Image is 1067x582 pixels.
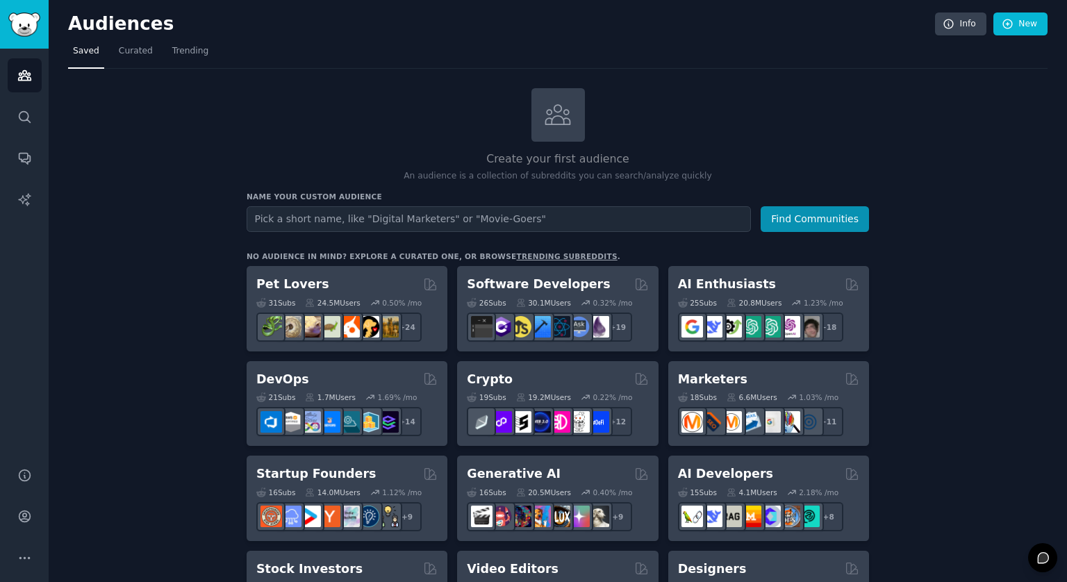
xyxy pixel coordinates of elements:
img: leopardgeckos [299,316,321,338]
h2: Create your first audience [247,151,869,168]
span: Saved [73,45,99,58]
img: DreamBooth [588,506,609,527]
input: Pick a short name, like "Digital Marketers" or "Movie-Goers" [247,206,751,232]
div: 25 Sub s [678,298,717,308]
img: DeepSeek [701,506,722,527]
img: Entrepreneurship [358,506,379,527]
img: growmybusiness [377,506,399,527]
h2: Marketers [678,371,747,388]
img: Rag [720,506,742,527]
div: 16 Sub s [256,488,295,497]
img: cockatiel [338,316,360,338]
div: 31 Sub s [256,298,295,308]
img: sdforall [529,506,551,527]
div: 2.18 % /mo [799,488,838,497]
a: Saved [68,40,104,69]
img: Docker_DevOps [299,411,321,433]
img: ballpython [280,316,301,338]
img: AskComputerScience [568,316,590,338]
img: DeepSeek [701,316,722,338]
div: 24.5M Users [305,298,360,308]
h2: Startup Founders [256,465,376,483]
img: GummySearch logo [8,13,40,37]
img: dalle2 [490,506,512,527]
div: 1.03 % /mo [799,392,838,402]
img: ArtificalIntelligence [798,316,820,338]
div: + 8 [814,502,843,531]
h2: Pet Lovers [256,276,329,293]
img: ycombinator [319,506,340,527]
img: MistralAI [740,506,761,527]
img: GoogleGeminiAI [681,316,703,338]
img: llmops [779,506,800,527]
img: aivideo [471,506,493,527]
div: 0.22 % /mo [593,392,633,402]
img: indiehackers [338,506,360,527]
div: 20.5M Users [516,488,571,497]
img: elixir [588,316,609,338]
img: EntrepreneurRideAlong [260,506,282,527]
img: ethfinance [471,411,493,433]
img: 0xPolygon [490,411,512,433]
img: dogbreed [377,316,399,338]
a: trending subreddits [516,252,617,260]
div: 20.8M Users [727,298,781,308]
img: web3 [529,411,551,433]
div: No audience in mind? Explore a curated one, or browse . [247,251,620,261]
h2: AI Developers [678,465,773,483]
img: AskMarketing [720,411,742,433]
img: AItoolsCatalog [720,316,742,338]
h2: AI Enthusiasts [678,276,776,293]
div: 21 Sub s [256,392,295,402]
div: + 24 [392,313,422,342]
div: 14.0M Users [305,488,360,497]
div: 30.1M Users [516,298,571,308]
img: turtle [319,316,340,338]
img: azuredevops [260,411,282,433]
img: FluxAI [549,506,570,527]
div: + 9 [392,502,422,531]
div: 1.23 % /mo [804,298,843,308]
img: bigseo [701,411,722,433]
a: Curated [114,40,158,69]
img: herpetology [260,316,282,338]
div: 0.40 % /mo [593,488,633,497]
h2: Stock Investors [256,560,363,578]
h3: Name your custom audience [247,192,869,201]
img: aws_cdk [358,411,379,433]
img: deepdream [510,506,531,527]
div: 1.69 % /mo [378,392,417,402]
div: 19 Sub s [467,392,506,402]
h2: Designers [678,560,747,578]
div: + 18 [814,313,843,342]
img: OpenAIDev [779,316,800,338]
img: PetAdvice [358,316,379,338]
div: 0.32 % /mo [593,298,633,308]
img: chatgpt_prompts_ [759,316,781,338]
h2: Software Developers [467,276,610,293]
img: defi_ [588,411,609,433]
img: PlatformEngineers [377,411,399,433]
button: Find Communities [761,206,869,232]
img: software [471,316,493,338]
img: LangChain [681,506,703,527]
div: 0.50 % /mo [382,298,422,308]
img: startup [299,506,321,527]
h2: Generative AI [467,465,561,483]
img: learnjavascript [510,316,531,338]
div: 16 Sub s [467,488,506,497]
div: 1.12 % /mo [382,488,422,497]
img: csharp [490,316,512,338]
img: AIDevelopersSociety [798,506,820,527]
div: 18 Sub s [678,392,717,402]
img: ethstaker [510,411,531,433]
div: 6.6M Users [727,392,777,402]
img: CryptoNews [568,411,590,433]
div: + 9 [603,502,632,531]
img: SaaS [280,506,301,527]
div: 19.2M Users [516,392,571,402]
img: platformengineering [338,411,360,433]
div: 15 Sub s [678,488,717,497]
h2: Audiences [68,13,935,35]
img: defiblockchain [549,411,570,433]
